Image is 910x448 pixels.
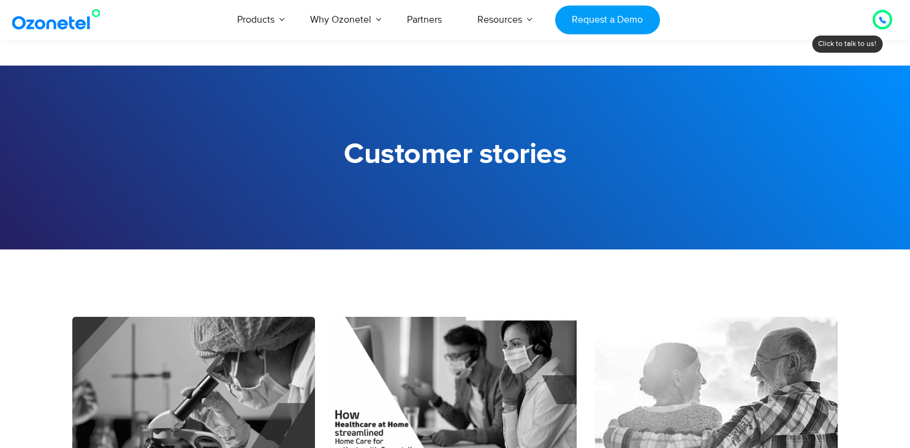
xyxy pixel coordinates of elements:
h1: Customer stories [72,138,838,172]
a: Request a Demo [555,6,660,34]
